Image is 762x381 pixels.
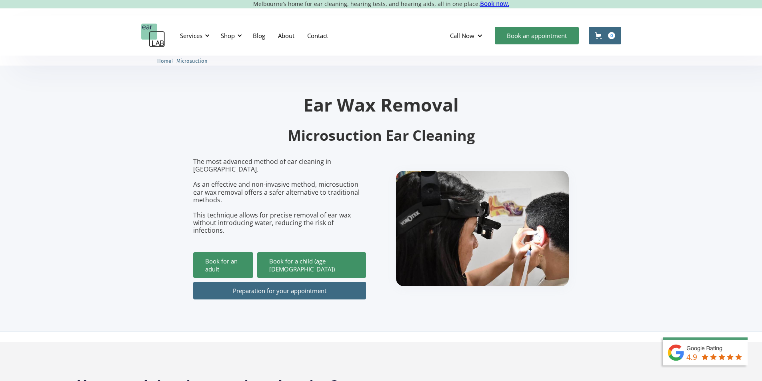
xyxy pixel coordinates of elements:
[157,57,176,65] li: 〉
[180,32,202,40] div: Services
[272,24,301,47] a: About
[216,24,244,48] div: Shop
[301,24,334,47] a: Contact
[608,32,615,39] div: 0
[444,24,491,48] div: Call Now
[193,282,366,299] a: Preparation for your appointment
[157,58,171,64] span: Home
[396,171,569,286] img: boy getting ear checked.
[193,158,366,235] p: The most advanced method of ear cleaning in [GEOGRAPHIC_DATA]. As an effective and non-invasive m...
[495,27,579,44] a: Book an appointment
[193,96,569,114] h1: Ear Wax Removal
[141,24,165,48] a: home
[176,57,208,64] a: Microsuction
[221,32,235,40] div: Shop
[176,58,208,64] span: Microsuction
[450,32,474,40] div: Call Now
[157,57,171,64] a: Home
[257,252,366,278] a: Book for a child (age [DEMOGRAPHIC_DATA])
[246,24,272,47] a: Blog
[193,252,253,278] a: Book for an adult
[589,27,621,44] a: Open cart
[175,24,212,48] div: Services
[193,126,569,145] h2: Microsuction Ear Cleaning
